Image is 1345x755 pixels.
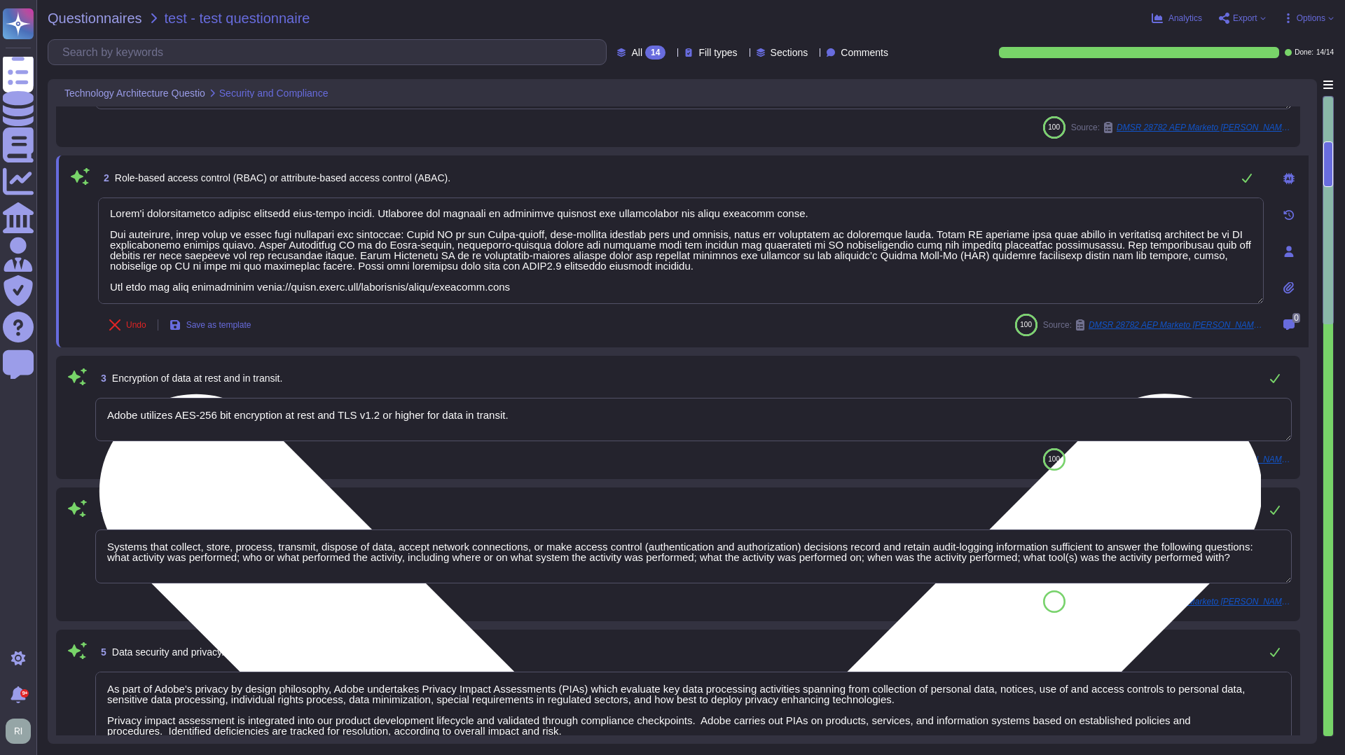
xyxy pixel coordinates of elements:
textarea: Adobe utilizes AES-256 bit encryption at rest and TLS v1.2 or higher for data in transit. [95,398,1292,441]
span: Questionnaires [48,11,142,25]
textarea: Systems that collect, store, process, transmit, dispose of data, accept network connections, or m... [95,529,1292,583]
span: test - test questionnaire [165,11,310,25]
span: 100 [1048,455,1060,463]
button: user [3,716,41,747]
span: 14 / 14 [1316,49,1334,56]
span: 5 [95,647,106,657]
span: Technology Architecture Questio [64,88,205,98]
textarea: As part of Adobe's privacy by design philosophy, Adobe undertakes Privacy Impact Assessments (PIA... [95,672,1292,747]
span: Export [1233,14,1257,22]
div: 14 [645,46,665,60]
button: Analytics [1152,13,1202,24]
input: Search by keywords [55,40,606,64]
span: DMSR 28782 AEP Marketo [PERSON_NAME] Platform RfP Appendix 7 Technology Architecture Questionnair... [1117,123,1292,132]
span: Security and Compliance [219,88,329,98]
textarea: Lorem'i dolorsitametco adipisc elitsedd eius-tempo incidi. Utlaboree dol magnaali en adminimve qu... [98,198,1264,304]
div: 9+ [20,689,29,698]
span: 100 [1048,123,1060,131]
span: 2 [98,173,109,183]
span: 4 [95,505,106,515]
img: user [6,719,31,744]
span: Comments [841,48,888,57]
span: Role-based access control (RBAC) or attribute-based access control (ABAC). [115,172,450,183]
span: 3 [95,373,106,383]
span: 100 [1020,321,1032,328]
span: 0 [1292,313,1300,323]
span: All [631,48,642,57]
span: Source: [1071,122,1292,133]
span: Done: [1295,49,1313,56]
span: Options [1297,14,1325,22]
span: Fill types [698,48,737,57]
span: Analytics [1168,14,1202,22]
span: 100 [1048,597,1060,605]
span: Sections [771,48,808,57]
